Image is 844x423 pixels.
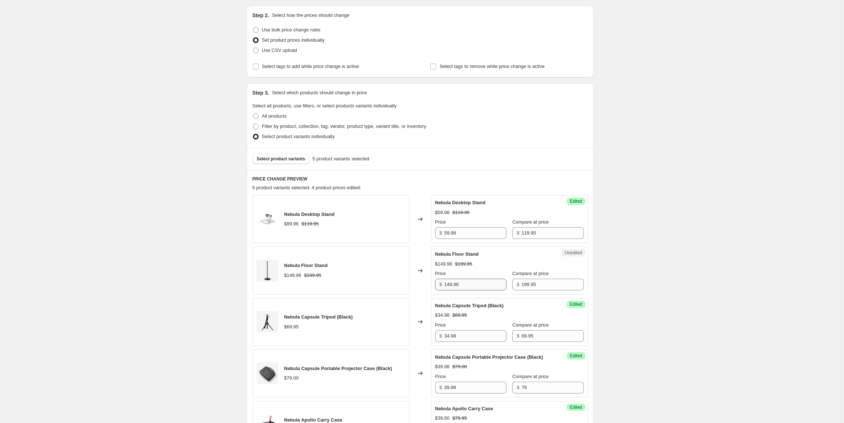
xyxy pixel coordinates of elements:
span: Nebula Desktop Stand [435,200,486,205]
span: Compare at price [512,219,549,225]
div: $69.95 [284,323,299,331]
span: $ [440,333,442,339]
span: Nebula Capsule Portable Projector Case (Black) [284,366,392,371]
span: All products [262,113,287,119]
span: $ [440,282,442,287]
strike: $199.95 [304,272,322,279]
strike: $69.95 [452,312,467,319]
div: $59.98 [435,209,450,216]
p: Select which products should change in price [272,89,367,96]
span: Nebula Floor Stand [435,251,479,257]
span: Price [435,219,446,225]
span: Use CSV upload [262,47,297,53]
img: D0716_TD01_V1_80x.jpg [256,260,278,282]
p: Select how the prices should change [272,12,349,19]
span: Nebula Desktop Stand [284,211,335,217]
span: Set product prices individually [262,37,325,43]
img: Adjustable-Tripod-for-Capsule_80x.jpg [256,311,278,333]
span: Use bulk price change rules [262,27,320,33]
span: Edited [570,198,582,204]
strike: $79.95 [452,415,467,422]
span: Nebula Capsule Tripod (Black) [284,314,353,320]
span: $ [517,230,519,236]
span: 5 product variants selected. 4 product prices edited: [252,185,361,190]
h2: Step 2. [252,12,269,19]
div: $79.00 [284,374,299,382]
span: Edited [570,301,582,307]
span: Filter by product, collection, tag, vendor, product type, variant title, or inventory [262,123,426,129]
span: Nebula Floor Stand [284,263,328,268]
strike: $119.95 [301,220,319,228]
div: $149.96 [435,260,452,268]
span: Nebula Apollo Carry Case [435,406,493,411]
span: Edited [570,353,582,359]
span: Price [435,322,446,328]
img: Capsule-Carry-Case_80x.jpg [256,362,278,384]
span: $ [440,385,442,390]
button: Select product variants [252,154,310,164]
img: NebulaDesktopStand_80x.jpg [256,208,278,230]
span: Compare at price [512,374,549,379]
strike: $79.00 [452,363,467,370]
span: 5 product variants selected [312,155,369,163]
span: $ [517,282,519,287]
div: $34.98 [435,312,450,319]
span: Compare at price [512,271,549,276]
span: Price [435,374,446,379]
span: Nebula Apollo Carry Case [284,417,342,423]
span: Select product variants individually [262,134,335,139]
div: $39.98 [435,363,450,370]
span: Select tags to remove while price change is active [440,64,545,69]
span: Nebula Capsule Portable Projector Case (Black) [435,354,543,360]
h2: Step 3. [252,89,269,96]
span: $ [517,385,519,390]
span: Price [435,271,446,276]
div: $89.96 [284,220,299,228]
strike: $199.95 [455,260,472,268]
span: Unedited [564,250,582,256]
span: $ [517,333,519,339]
span: Select product variants [257,156,305,162]
div: $149.96 [284,272,301,279]
span: Edited [570,404,582,410]
h6: PRICE CHANGE PREVIEW [252,176,588,182]
div: $39.50 [435,415,450,422]
span: Select all products, use filters, or select products variants individually [252,103,397,108]
strike: $119.95 [452,209,469,216]
span: Select tags to add while price change is active [262,64,359,69]
span: $ [440,230,442,236]
span: Nebula Capsule Tripod (Black) [435,303,504,308]
span: Compare at price [512,322,549,328]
